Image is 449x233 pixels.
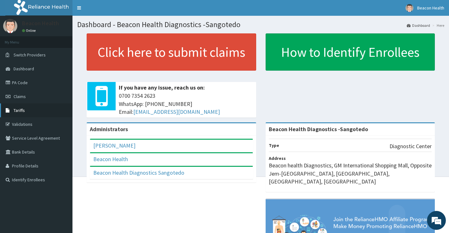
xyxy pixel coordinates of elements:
[14,66,34,72] span: Dashboard
[389,142,432,150] p: Diagnostic Center
[406,4,413,12] img: User Image
[37,74,87,137] span: We're online!
[269,125,368,133] strong: Beacon Health Diagnostics -Sangotedo
[269,155,286,161] b: Address
[33,35,106,44] div: Chat with us now
[22,28,37,33] a: Online
[22,20,59,26] p: Beacon Health
[266,33,435,71] a: How to Identify Enrollees
[133,108,220,115] a: [EMAIL_ADDRESS][DOMAIN_NAME]
[93,169,184,176] a: Beacon Health Diagnostics Sangotedo
[269,161,432,186] p: Beacon health Diagnostics, GM International Shopping Mall, Opposite Jem-[GEOGRAPHIC_DATA], [GEOGR...
[431,23,444,28] li: Here
[269,143,279,148] b: Type
[90,125,128,133] b: Administrators
[93,142,135,149] a: [PERSON_NAME]
[103,3,118,18] div: Minimize live chat window
[14,108,25,113] span: Tariffs
[3,161,120,183] textarea: Type your message and hit 'Enter'
[93,155,128,163] a: Beacon Health
[407,23,430,28] a: Dashboard
[417,5,444,11] span: Beacon Health
[14,52,46,58] span: Switch Providers
[77,20,444,29] h1: Dashboard - Beacon Health Diagnostics -Sangotedo
[12,32,26,47] img: d_794563401_company_1708531726252_794563401
[14,94,26,99] span: Claims
[119,84,205,91] b: If you have any issue, reach us on:
[3,19,17,33] img: User Image
[119,92,253,116] span: 0700 7354 2623 WhatsApp: [PHONE_NUMBER] Email:
[87,33,256,71] a: Click here to submit claims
